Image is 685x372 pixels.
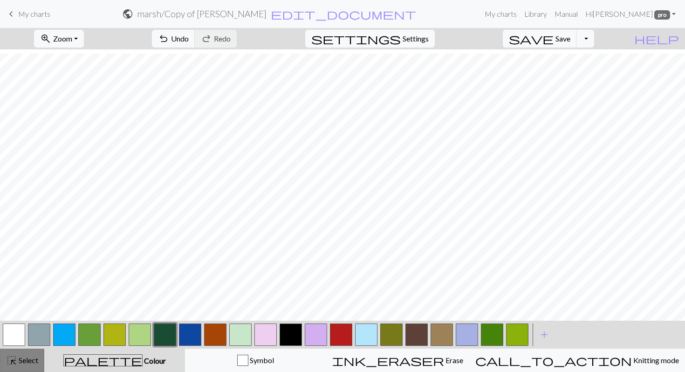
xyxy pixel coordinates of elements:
button: Save [503,30,577,48]
span: Zoom [53,34,72,43]
span: call_to_action [475,354,632,367]
a: Hi[PERSON_NAME] pro [582,5,679,23]
span: pro [654,10,670,20]
span: Save [555,34,570,43]
span: Symbol [248,356,274,365]
span: help [634,32,679,45]
span: add [539,328,550,341]
span: highlight_alt [6,354,17,367]
span: Knitting mode [632,356,679,365]
h2: marsh / Copy of [PERSON_NAME] [137,8,267,19]
i: Settings [311,33,401,44]
span: keyboard_arrow_left [6,7,17,21]
span: save [509,32,554,45]
span: Colour [143,356,166,365]
span: My charts [18,9,50,18]
span: Settings [403,33,429,44]
a: My charts [481,5,521,23]
span: Select [17,356,38,365]
button: Undo [152,30,195,48]
span: public [122,7,133,21]
button: Colour [44,349,185,372]
a: Library [521,5,551,23]
span: edit_document [271,7,416,21]
button: Zoom [34,30,84,48]
span: undo [158,32,169,45]
button: Symbol [185,349,326,372]
span: ink_eraser [332,354,444,367]
span: Undo [171,34,189,43]
span: settings [311,32,401,45]
span: palette [64,354,142,367]
span: Erase [444,356,463,365]
span: zoom_in [40,32,51,45]
button: SettingsSettings [305,30,435,48]
a: Manual [551,5,582,23]
button: Knitting mode [469,349,685,372]
a: My charts [6,6,50,22]
button: Erase [326,349,469,372]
